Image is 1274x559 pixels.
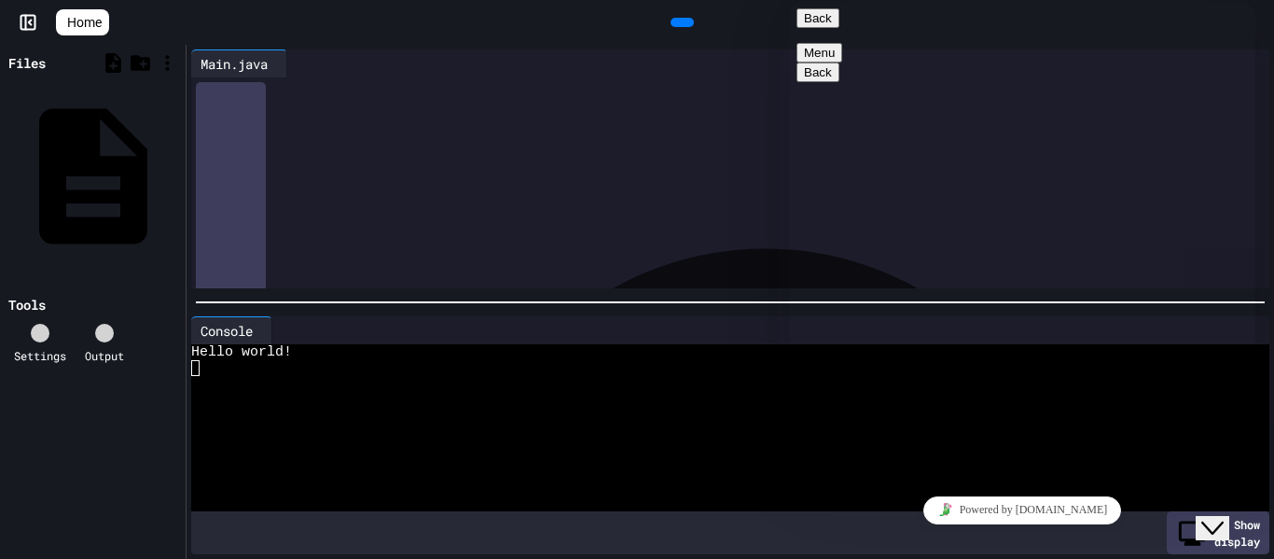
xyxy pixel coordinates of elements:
iframe: chat widget [789,1,1255,468]
iframe: chat widget [789,489,1255,531]
div: Console [191,321,262,341]
div: Console [191,316,272,344]
div: Main.java [191,49,287,77]
div: Files [8,53,46,73]
span: Hello world! [191,344,292,360]
div: Main.java [191,54,277,74]
a: Home [56,9,109,35]
div: Show display [1167,511,1269,554]
iframe: chat widget [1196,484,1255,540]
div: Settings [14,347,66,364]
div: Tools [8,295,46,314]
span: Home [67,13,102,32]
div: Output [85,347,124,364]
